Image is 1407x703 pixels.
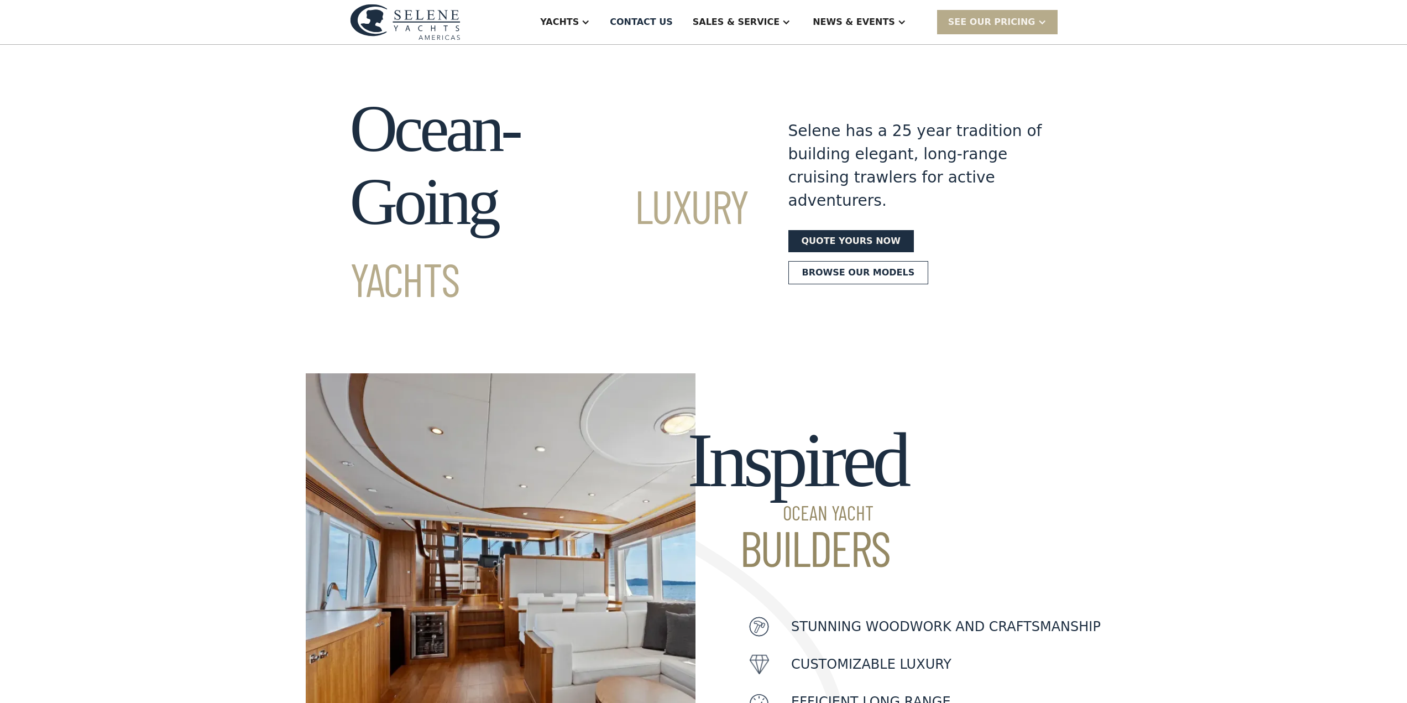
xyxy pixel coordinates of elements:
[350,92,749,311] h1: Ocean-Going
[350,4,461,40] img: logo
[788,230,914,252] a: Quote yours now
[791,617,1101,637] p: Stunning woodwork and craftsmanship
[687,418,907,572] h2: Inspired
[791,654,951,674] p: customizable luxury
[937,10,1058,34] div: SEE Our Pricing
[687,523,907,572] span: Builders
[948,15,1035,29] div: SEE Our Pricing
[813,15,895,29] div: News & EVENTS
[693,15,780,29] div: Sales & Service
[610,15,673,29] div: Contact US
[788,261,929,284] a: Browse our models
[788,119,1043,212] div: Selene has a 25 year tradition of building elegant, long-range cruising trawlers for active adven...
[687,503,907,523] span: Ocean Yacht
[350,178,749,306] span: Luxury Yachts
[749,654,769,674] img: icon
[540,15,579,29] div: Yachts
